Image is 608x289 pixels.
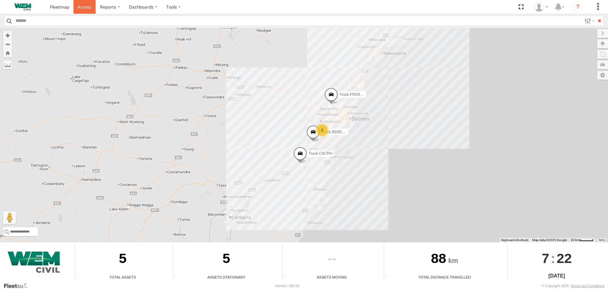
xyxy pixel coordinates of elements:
[598,239,605,241] a: Terms
[501,238,529,242] button: Keyboard shortcuts
[3,252,65,273] img: WEM
[597,71,608,80] label: Map Settings
[571,238,579,242] span: 20 km
[3,40,12,49] button: Zoom out
[316,124,328,136] div: 2
[275,284,299,288] div: Version: 305.03
[308,151,332,156] span: Truck-CI67PH
[173,274,280,280] div: Assets Stationary
[173,275,182,280] div: Total number of assets current stationary.
[542,245,549,272] span: 7
[508,245,605,272] div: :
[571,284,605,288] a: Terms and Conditions
[3,60,12,69] label: Measure
[532,2,550,12] div: Kevin Webb
[321,130,347,134] span: Truck-BD80MD
[384,275,394,280] div: Total distance travelled by all assets within specified date range and applied filters
[541,284,605,288] div: © Copyright 2025 -
[3,283,33,289] a: Visit our Website
[532,238,567,242] span: Map data ©2025 Google
[3,49,12,57] button: Zoom Home
[6,3,39,10] img: WEMCivilLogo.svg
[173,245,280,274] div: 5
[569,238,595,242] button: Map Scale: 20 km per 40 pixels
[508,272,605,280] div: [DATE]
[384,274,505,280] div: Total Distance Travelled
[75,245,170,274] div: 5
[75,274,170,280] div: Total Assets
[282,274,382,280] div: Assets Moving
[3,211,16,224] button: Drag Pegman onto the map to open Street View
[582,16,596,25] label: Search Filter Options
[384,245,505,274] div: 88
[573,2,583,12] i: ?
[339,92,365,97] span: Truck-FRO52R
[75,275,85,280] div: Total number of Enabled Assets
[282,275,292,280] div: Total number of assets current in transit.
[3,31,12,40] button: Zoom in
[557,245,572,272] span: 22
